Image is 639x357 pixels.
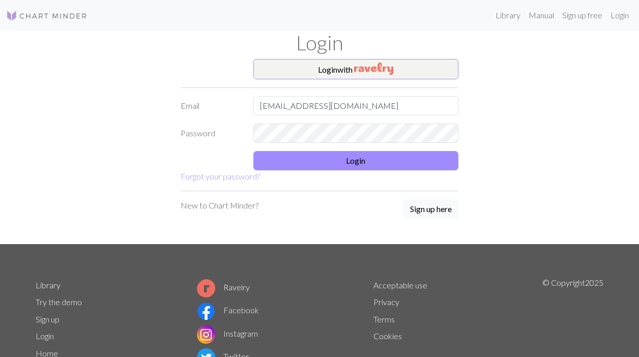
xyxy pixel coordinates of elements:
img: Ravelry logo [197,279,215,297]
label: Email [175,96,247,115]
a: Login [36,331,54,341]
a: Facebook [197,305,259,315]
a: Forgot your password? [181,171,260,181]
label: Password [175,124,247,143]
a: Login [606,5,633,25]
img: Instagram logo [197,325,215,344]
img: Facebook logo [197,302,215,320]
img: Logo [6,10,88,22]
a: Try the demo [36,297,82,307]
a: Cookies [373,331,402,341]
a: Sign up here [403,199,458,220]
p: New to Chart Minder? [181,199,258,212]
a: Library [491,5,525,25]
a: Privacy [373,297,399,307]
a: Sign up [36,314,60,324]
a: Manual [525,5,558,25]
img: Ravelry [354,63,393,75]
button: Loginwith [253,59,459,79]
button: Sign up here [403,199,458,219]
a: Sign up free [558,5,606,25]
a: Acceptable use [373,280,427,290]
a: Terms [373,314,395,324]
a: Ravelry [197,282,250,292]
a: Instagram [197,329,258,338]
button: Login [253,151,459,170]
a: Library [36,280,61,290]
h1: Login [30,31,609,55]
